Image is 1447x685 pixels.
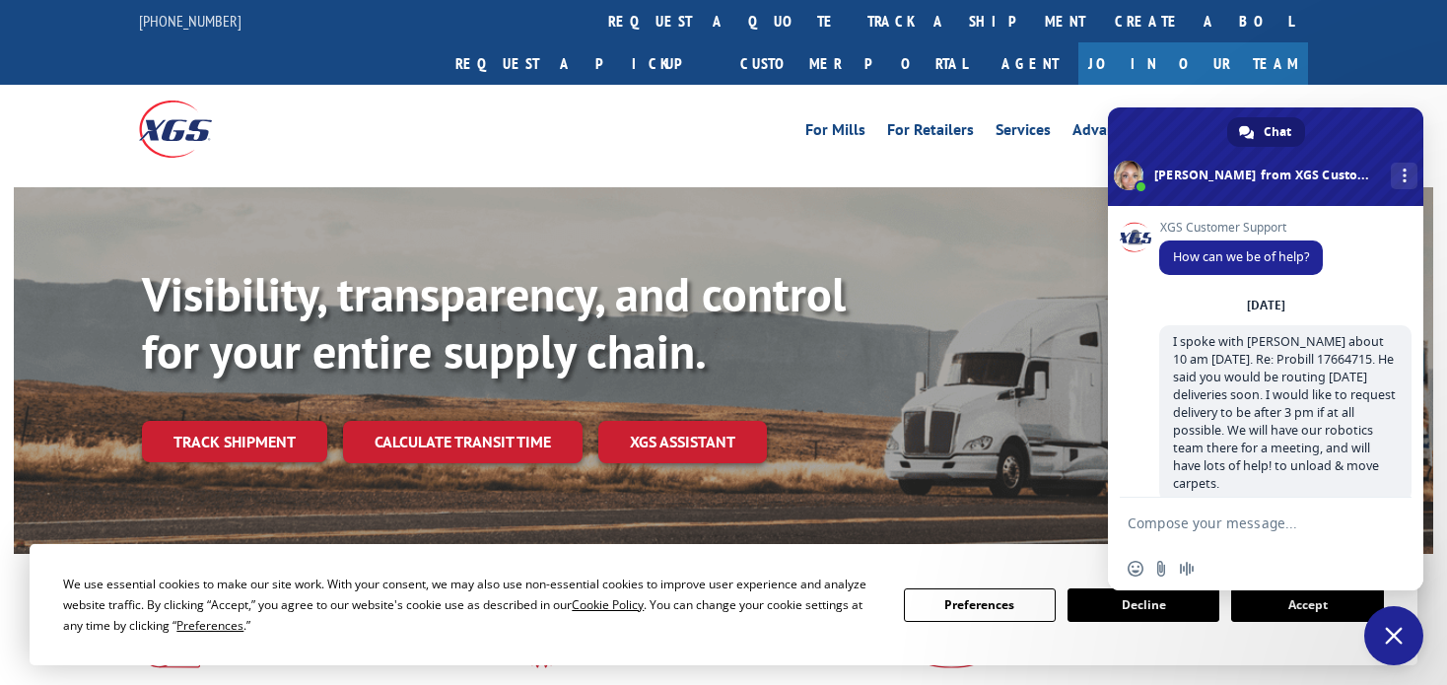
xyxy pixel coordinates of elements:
[1128,561,1143,577] span: Insert an emoji
[1227,117,1305,147] div: Chat
[725,42,982,85] a: Customer Portal
[176,617,243,634] span: Preferences
[343,421,583,463] a: Calculate transit time
[142,263,846,381] b: Visibility, transparency, and control for your entire supply chain.
[441,42,725,85] a: Request a pickup
[805,122,865,144] a: For Mills
[1078,42,1308,85] a: Join Our Team
[30,544,1417,665] div: Cookie Consent Prompt
[887,122,974,144] a: For Retailers
[904,588,1056,622] button: Preferences
[1247,300,1285,311] div: [DATE]
[598,421,767,463] a: XGS ASSISTANT
[1391,163,1417,189] div: More channels
[996,122,1051,144] a: Services
[1068,588,1219,622] button: Decline
[1364,606,1423,665] div: Close chat
[139,11,241,31] a: [PHONE_NUMBER]
[63,574,879,636] div: We use essential cookies to make our site work. With your consent, we may also use non-essential ...
[142,421,327,462] a: Track shipment
[1231,588,1383,622] button: Accept
[1173,333,1396,492] span: I spoke with [PERSON_NAME] about 10 am [DATE]. Re: Probill 17664715. He said you would be routing...
[1264,117,1291,147] span: Chat
[982,42,1078,85] a: Agent
[1173,248,1309,265] span: How can we be of help?
[1072,122,1153,144] a: Advantages
[1128,514,1360,531] textarea: Compose your message...
[572,596,644,613] span: Cookie Policy
[1159,221,1323,235] span: XGS Customer Support
[1153,561,1169,577] span: Send a file
[1179,561,1195,577] span: Audio message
